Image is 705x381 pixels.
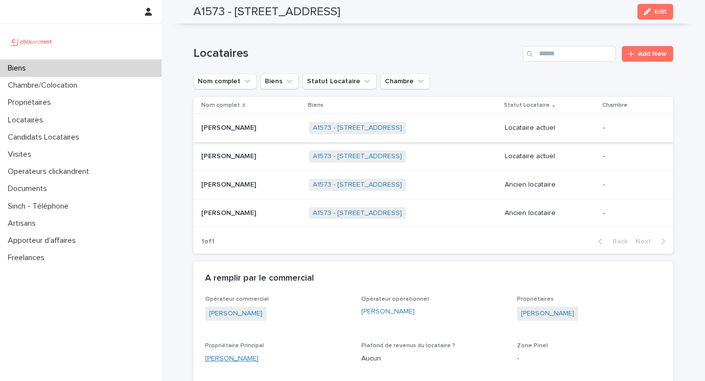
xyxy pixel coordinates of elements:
span: Opérateur opérationnel [361,296,429,302]
span: Edit [655,8,667,15]
p: Apporteur d'affaires [4,236,84,245]
p: Statut Locataire [504,100,550,111]
a: [PERSON_NAME] [361,307,415,317]
button: Chambre [380,73,430,89]
tr: [PERSON_NAME][PERSON_NAME] A1573 - [STREET_ADDRESS] Locataire actuel- [193,114,673,143]
p: Documents [4,184,55,193]
p: - [603,209,658,217]
a: [PERSON_NAME] [205,354,258,364]
tr: [PERSON_NAME][PERSON_NAME] A1573 - [STREET_ADDRESS] Ancien locataire- [193,170,673,199]
a: A1573 - [STREET_ADDRESS] [313,124,402,132]
p: Biens [308,100,324,111]
p: Ancien locataire [505,181,595,189]
p: - [603,124,658,132]
span: Add New [638,50,667,57]
p: - [517,354,661,364]
span: Plafond de revenus du locataire ? [361,343,455,349]
h1: Locataires [193,47,519,61]
tr: [PERSON_NAME][PERSON_NAME] A1573 - [STREET_ADDRESS] Locataire actuel- [193,143,673,171]
span: Back [607,238,628,245]
a: A1573 - [STREET_ADDRESS] [313,181,402,189]
p: 1 of 1 [193,230,222,254]
p: Aucun [361,354,506,364]
span: Propriétaire Principal [205,343,264,349]
button: Edit [637,4,673,20]
p: Biens [4,64,34,73]
button: Back [590,237,632,246]
p: Locataire actuel [505,124,595,132]
p: Locataires [4,116,51,125]
button: Biens [260,73,299,89]
h2: A remplir par le commercial [205,273,314,284]
p: [PERSON_NAME] [201,179,258,189]
span: Zone Pinel [517,343,548,349]
a: A1573 - [STREET_ADDRESS] [313,152,402,161]
p: - [603,152,658,161]
p: Propriétaires [4,98,59,107]
p: Visites [4,150,39,159]
button: Next [632,237,673,246]
p: Sinch - Téléphone [4,202,76,211]
p: [PERSON_NAME] [201,122,258,132]
p: Nom complet [201,100,240,111]
h2: A1573 - [STREET_ADDRESS] [193,5,340,19]
p: Freelances [4,253,52,262]
input: Search [523,46,616,62]
a: A1573 - [STREET_ADDRESS] [313,209,402,217]
p: Ancien locataire [505,209,595,217]
p: [PERSON_NAME] [201,207,258,217]
button: Statut Locataire [303,73,376,89]
p: Locataire actuel [505,152,595,161]
p: Chambre [602,100,628,111]
a: Add New [622,46,673,62]
a: [PERSON_NAME] [209,309,262,319]
p: Artisans [4,219,44,228]
span: Next [635,238,657,245]
p: Candidats Locataires [4,133,87,142]
span: Propriétaires [517,296,554,302]
p: Chambre/Colocation [4,81,85,90]
p: [PERSON_NAME] [201,150,258,161]
button: Nom complet [193,73,257,89]
tr: [PERSON_NAME][PERSON_NAME] A1573 - [STREET_ADDRESS] Ancien locataire- [193,199,673,227]
span: Opérateur commercial [205,296,269,302]
a: [PERSON_NAME] [521,309,574,319]
p: - [603,181,658,189]
img: UCB0brd3T0yccxBKYDjQ [8,32,55,51]
p: Operateurs clickandrent [4,167,97,176]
